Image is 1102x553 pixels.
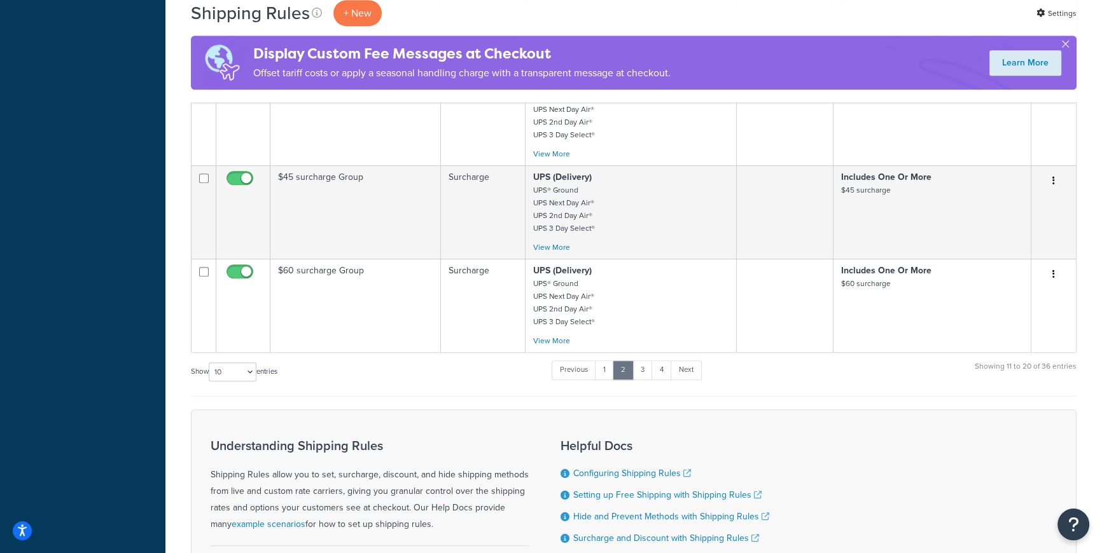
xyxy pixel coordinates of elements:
[441,165,526,259] td: Surcharge
[841,278,891,289] small: $60 surcharge
[841,264,931,277] strong: Includes One Or More
[533,148,570,160] a: View More
[191,36,253,90] img: duties-banner-06bc72dcb5fe05cb3f9472aba00be2ae8eb53ab6f0d8bb03d382ba314ac3c341.png
[533,264,592,277] strong: UPS (Delivery)
[841,184,891,196] small: $45 surcharge
[211,439,529,453] h3: Understanding Shipping Rules
[533,184,595,234] small: UPS® Ground UPS Next Day Air® UPS 2nd Day Air® UPS 3 Day Select®
[573,488,762,502] a: Setting up Free Shipping with Shipping Rules
[573,531,759,545] a: Surcharge and Discount with Shipping Rules
[561,439,769,453] h3: Helpful Docs
[632,360,653,379] a: 3
[671,360,702,379] a: Next
[533,335,570,346] a: View More
[533,278,595,327] small: UPS® Ground UPS Next Day Air® UPS 2nd Day Air® UPS 3 Day Select®
[841,170,931,184] strong: Includes One Or More
[595,360,614,379] a: 1
[270,165,441,259] td: $45 surcharge Group
[270,72,441,165] td: $30 Surcharge Group
[533,242,570,253] a: View More
[253,43,671,64] h4: Display Custom Fee Messages at Checkout
[573,467,691,480] a: Configuring Shipping Rules
[191,362,277,381] label: Show entries
[975,359,1077,386] div: Showing 11 to 20 of 36 entries
[652,360,672,379] a: 4
[232,517,305,531] a: example scenarios
[211,439,529,533] div: Shipping Rules allow you to set, surcharge, discount, and hide shipping methods from live and cus...
[209,362,256,381] select: Showentries
[533,170,592,184] strong: UPS (Delivery)
[441,259,526,352] td: Surcharge
[573,510,769,523] a: Hide and Prevent Methods with Shipping Rules
[191,1,310,25] h1: Shipping Rules
[989,50,1061,76] a: Learn More
[1057,509,1089,540] button: Open Resource Center
[1036,4,1077,22] a: Settings
[253,64,671,82] p: Offset tariff costs or apply a seasonal handling charge with a transparent message at checkout.
[613,360,634,379] a: 2
[441,72,526,165] td: Surcharge
[270,259,441,352] td: $60 surcharge Group
[533,91,595,140] small: UPS® Ground UPS Next Day Air® UPS 2nd Day Air® UPS 3 Day Select®
[552,360,596,379] a: Previous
